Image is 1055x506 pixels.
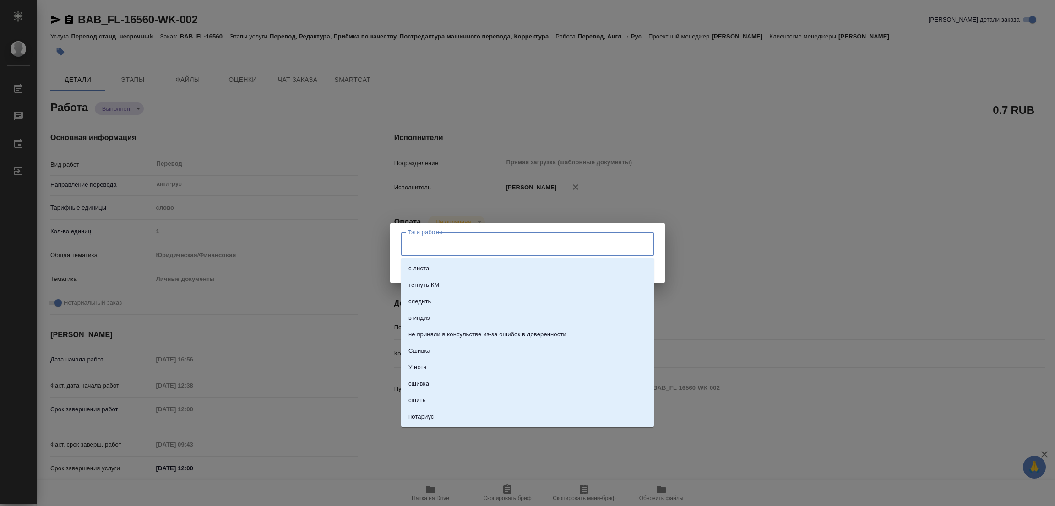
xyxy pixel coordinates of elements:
p: тегнуть КМ [408,280,439,290]
p: У нота [408,363,427,372]
p: нотариус [408,412,434,421]
p: с листа [408,264,429,273]
p: сшивка [408,379,429,388]
p: не приняли в консульстве из-за ошибок в доверенности [408,330,566,339]
p: сшить [408,396,426,405]
p: в индиз [408,313,430,323]
p: Сшивка [408,346,430,355]
p: следить [408,297,431,306]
